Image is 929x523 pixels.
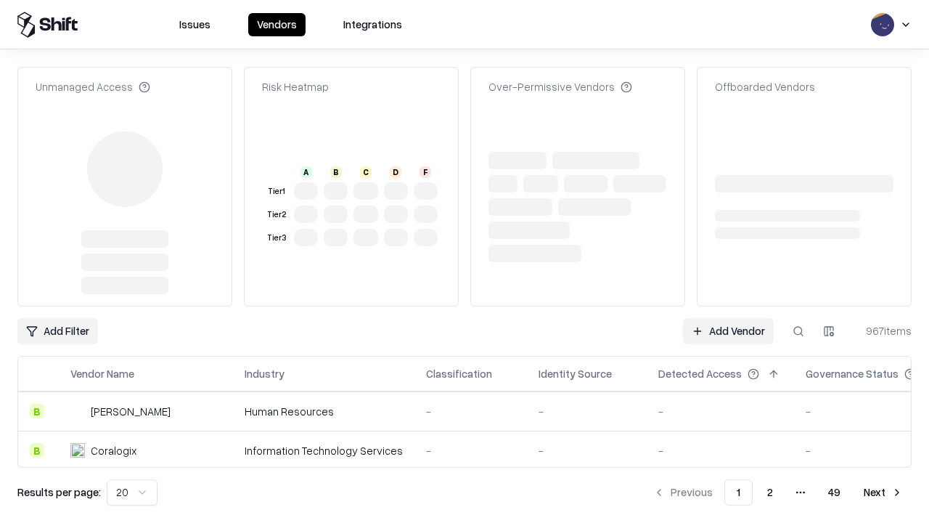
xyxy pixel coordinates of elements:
div: A [300,166,312,178]
button: 49 [817,479,852,506]
div: Classification [426,366,492,381]
div: - [426,404,515,419]
div: - [539,404,635,419]
div: Unmanaged Access [36,79,150,94]
div: - [426,443,515,458]
div: Information Technology Services [245,443,403,458]
div: 967 items [854,323,912,338]
div: Tier 1 [265,185,288,198]
div: B [30,404,44,418]
div: D [390,166,401,178]
div: [PERSON_NAME] [91,404,171,419]
div: Coralogix [91,443,136,458]
div: F [420,166,431,178]
div: Risk Heatmap [262,79,329,94]
div: Vendor Name [70,366,134,381]
div: Governance Status [806,366,899,381]
button: Integrations [335,13,411,36]
nav: pagination [644,479,912,506]
div: Tier 3 [265,232,288,244]
div: C [360,166,372,178]
div: Tier 2 [265,208,288,221]
p: Results per page: [17,485,101,500]
div: B [30,443,44,458]
button: Next [855,479,912,506]
button: 2 [756,479,785,506]
img: Deel [70,404,85,418]
div: Offboarded Vendors [715,79,815,94]
div: Detected Access [658,366,742,381]
a: Add Vendor [683,318,774,344]
div: Over-Permissive Vendors [488,79,632,94]
button: Add Filter [17,318,98,344]
button: Issues [171,13,219,36]
div: Human Resources [245,404,403,419]
div: - [658,404,782,419]
img: Coralogix [70,443,85,458]
button: 1 [724,479,753,506]
div: - [658,443,782,458]
button: Vendors [248,13,306,36]
div: - [539,443,635,458]
div: Identity Source [539,366,612,381]
div: Industry [245,366,285,381]
div: B [330,166,342,178]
